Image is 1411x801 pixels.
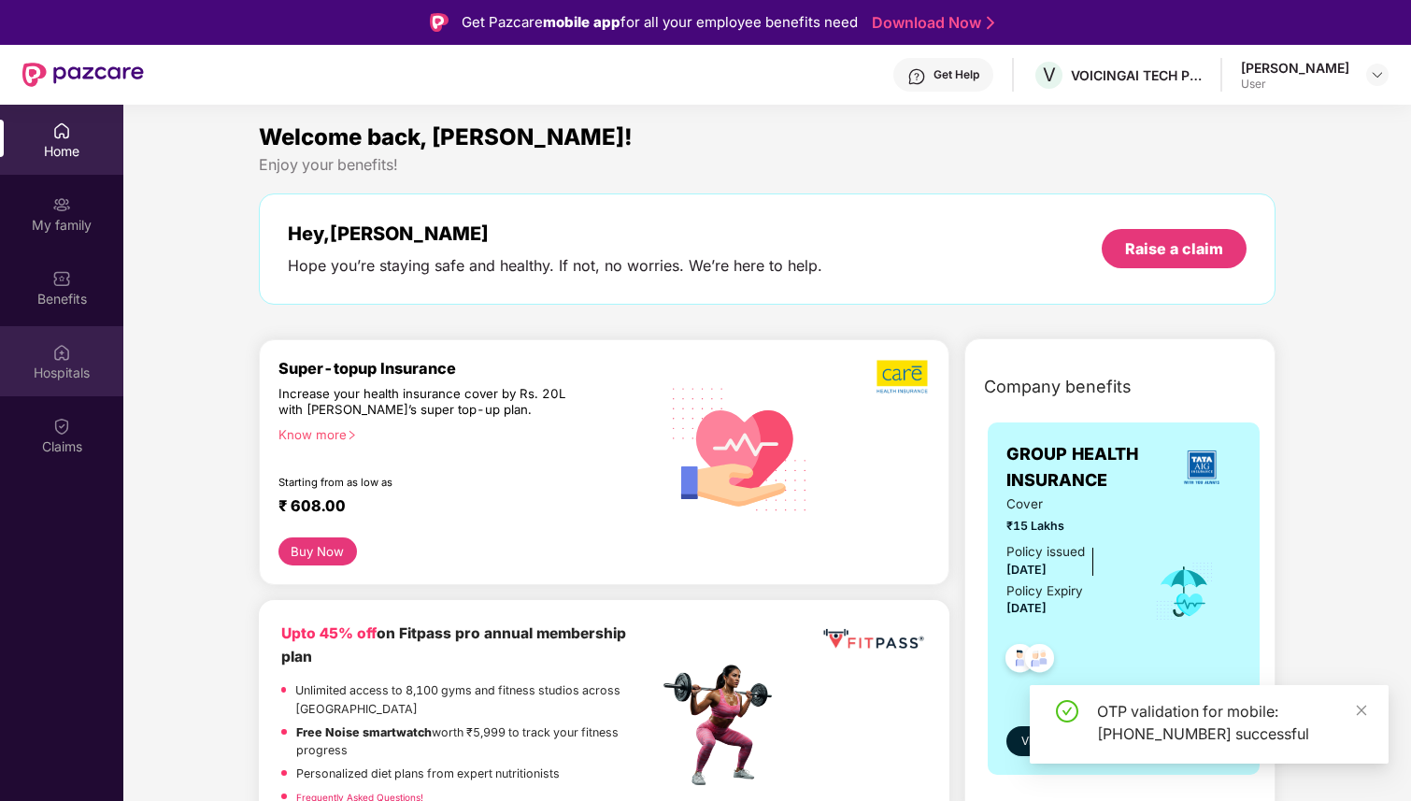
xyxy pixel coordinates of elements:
[1370,67,1385,82] img: svg+xml;base64,PHN2ZyBpZD0iRHJvcGRvd24tMzJ4MzIiIHhtbG5zPSJodHRwOi8vd3d3LnczLm9yZy8yMDAwL3N2ZyIgd2...
[278,359,659,378] div: Super-topup Insurance
[462,11,858,34] div: Get Pazcare for all your employee benefits need
[1006,726,1099,756] button: View details
[1043,64,1056,86] span: V
[1097,700,1366,745] div: OTP validation for mobile: [PHONE_NUMBER] successful
[877,359,930,394] img: b5dec4f62d2307b9de63beb79f102df3.png
[288,256,822,276] div: Hope you’re staying safe and healthy. If not, no worries. We’re here to help.
[1017,638,1062,684] img: svg+xml;base64,PHN2ZyB4bWxucz0iaHR0cDovL3d3dy53My5vcmcvMjAwMC9zdmciIHdpZHRoPSI0OC45NDMiIGhlaWdodD...
[658,660,789,791] img: fpp.png
[934,67,979,82] div: Get Help
[296,725,432,739] strong: Free Noise smartwatch
[1006,517,1129,536] span: ₹15 Lakhs
[52,417,71,436] img: svg+xml;base64,PHN2ZyBpZD0iQ2xhaW0iIHhtbG5zPSJodHRwOi8vd3d3LnczLm9yZy8yMDAwL3N2ZyIgd2lkdGg9IjIwIi...
[430,13,449,32] img: Logo
[1021,733,1085,751] span: View details
[278,386,577,419] div: Increase your health insurance cover by Rs. 20L with [PERSON_NAME]’s super top-up plan.
[278,427,648,440] div: Know more
[278,537,357,565] button: Buy Now
[1355,704,1368,717] span: close
[281,624,377,642] b: Upto 45% off
[296,723,658,760] p: worth ₹5,999 to track your fitness progress
[543,13,620,31] strong: mobile app
[1154,561,1215,622] img: icon
[1006,581,1083,601] div: Policy Expiry
[1006,542,1085,562] div: Policy issued
[1241,59,1349,77] div: [PERSON_NAME]
[52,343,71,362] img: svg+xml;base64,PHN2ZyBpZD0iSG9zcGl0YWxzIiB4bWxucz0iaHR0cDovL3d3dy53My5vcmcvMjAwMC9zdmciIHdpZHRoPS...
[278,496,640,519] div: ₹ 608.00
[984,374,1132,400] span: Company benefits
[1176,442,1227,493] img: insurerLogo
[52,195,71,214] img: svg+xml;base64,PHN2ZyB3aWR0aD0iMjAiIGhlaWdodD0iMjAiIHZpZXdCb3g9IjAgMCAyMCAyMCIgZmlsbD0ibm9uZSIgeG...
[1006,494,1129,514] span: Cover
[1071,66,1202,84] div: VOICINGAI TECH PRIVATE LIMITED
[907,67,926,86] img: svg+xml;base64,PHN2ZyBpZD0iSGVscC0zMngzMiIgeG1sbnM9Imh0dHA6Ly93d3cudzMub3JnLzIwMDAvc3ZnIiB3aWR0aD...
[1006,601,1047,615] span: [DATE]
[1125,238,1223,259] div: Raise a claim
[295,681,658,718] p: Unlimited access to 8,100 gyms and fitness studios across [GEOGRAPHIC_DATA]
[22,63,144,87] img: New Pazcare Logo
[1006,563,1047,577] span: [DATE]
[347,430,357,440] span: right
[259,155,1276,175] div: Enjoy your benefits!
[52,122,71,140] img: svg+xml;base64,PHN2ZyBpZD0iSG9tZSIgeG1sbnM9Imh0dHA6Ly93d3cudzMub3JnLzIwMDAvc3ZnIiB3aWR0aD0iMjAiIG...
[659,365,821,531] img: svg+xml;base64,PHN2ZyB4bWxucz0iaHR0cDovL3d3dy53My5vcmcvMjAwMC9zdmciIHhtbG5zOnhsaW5rPSJodHRwOi8vd3...
[987,13,994,33] img: Stroke
[52,269,71,288] img: svg+xml;base64,PHN2ZyBpZD0iQmVuZWZpdHMiIHhtbG5zPSJodHRwOi8vd3d3LnczLm9yZy8yMDAwL3N2ZyIgd2lkdGg9Ij...
[872,13,989,33] a: Download Now
[820,622,927,656] img: fppp.png
[1056,700,1078,722] span: check-circle
[1241,77,1349,92] div: User
[296,765,560,783] p: Personalized diet plans from expert nutritionists
[1006,441,1163,494] span: GROUP HEALTH INSURANCE
[278,476,579,489] div: Starting from as low as
[259,123,633,150] span: Welcome back, [PERSON_NAME]!
[281,624,626,665] b: on Fitpass pro annual membership plan
[997,638,1043,684] img: svg+xml;base64,PHN2ZyB4bWxucz0iaHR0cDovL3d3dy53My5vcmcvMjAwMC9zdmciIHdpZHRoPSI0OC45NDMiIGhlaWdodD...
[288,222,822,245] div: Hey, [PERSON_NAME]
